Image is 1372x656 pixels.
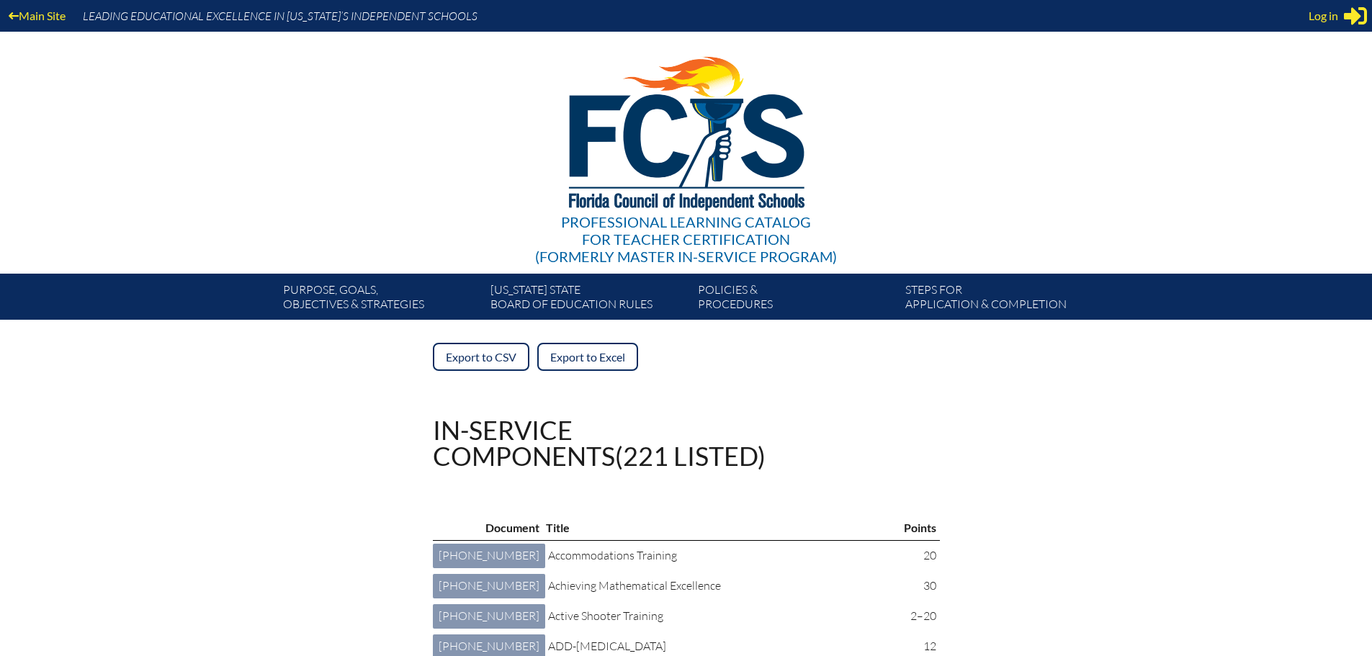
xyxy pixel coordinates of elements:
[433,343,529,371] a: Export to CSV
[692,279,900,320] a: Policies &Procedures
[906,577,936,596] p: 30
[433,604,545,629] a: [PHONE_NUMBER]
[433,544,545,568] a: [PHONE_NUMBER]
[529,29,843,268] a: Professional Learning Catalog for Teacher Certification(formerly Master In-service Program)
[485,279,692,320] a: [US_STATE] StateBoard of Education rules
[3,6,71,25] a: Main Site
[1309,7,1338,24] span: Log in
[546,518,889,537] p: Title
[436,518,539,537] p: Document
[537,32,835,228] img: FCISlogo221.eps
[277,279,485,320] a: Purpose, goals,objectives & strategies
[904,518,936,537] p: Points
[535,213,837,265] div: Professional Learning Catalog (formerly Master In-service Program)
[548,577,895,596] p: Achieving Mathematical Excellence
[1344,4,1367,27] svg: Sign in or register
[906,607,936,626] p: 2–20
[906,637,936,656] p: 12
[582,230,790,248] span: for Teacher Certification
[548,547,895,565] p: Accommodations Training
[433,574,545,598] a: [PHONE_NUMBER]
[433,417,766,469] h1: In-service components (221 listed)
[537,343,638,371] a: Export to Excel
[900,279,1107,320] a: Steps forapplication & completion
[548,637,895,656] p: ADD-[MEDICAL_DATA]
[548,607,895,626] p: Active Shooter Training
[906,547,936,565] p: 20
